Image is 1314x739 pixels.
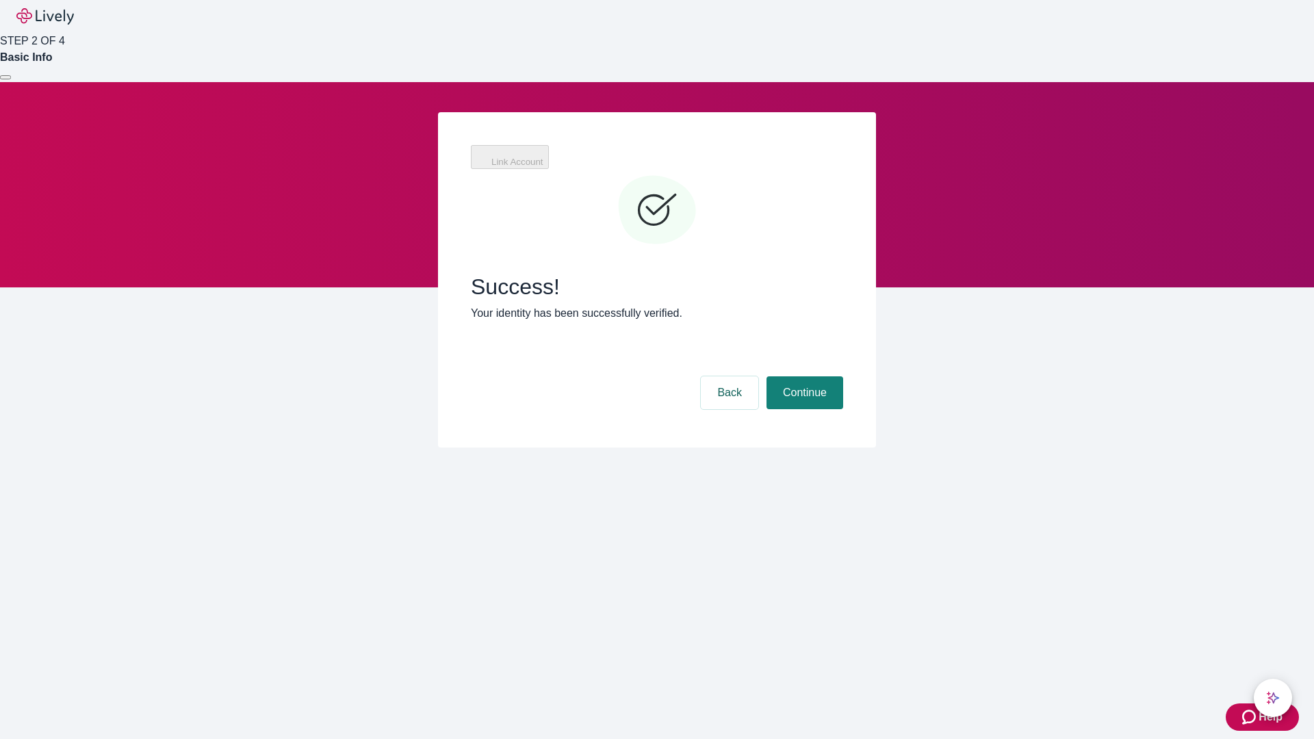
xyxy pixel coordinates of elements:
button: Link Account [471,145,549,169]
svg: Lively AI Assistant [1266,691,1280,705]
img: Lively [16,8,74,25]
button: Continue [766,376,843,409]
span: Success! [471,274,843,300]
svg: Checkmark icon [616,170,698,252]
span: Help [1259,709,1283,725]
button: Back [701,376,758,409]
svg: Zendesk support icon [1242,709,1259,725]
button: chat [1254,679,1292,717]
button: Zendesk support iconHelp [1226,703,1299,731]
p: Your identity has been successfully verified. [471,305,843,322]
